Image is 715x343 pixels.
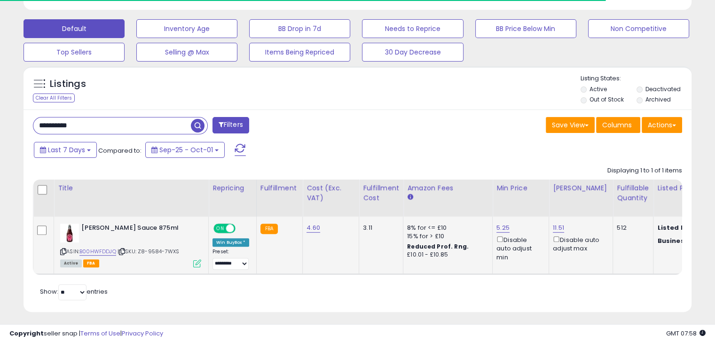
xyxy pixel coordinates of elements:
[306,223,320,233] a: 4.60
[60,259,82,267] span: All listings currently available for purchase on Amazon
[260,224,278,234] small: FBA
[362,43,463,62] button: 30 Day Decrease
[657,223,700,232] b: Listed Price:
[79,248,116,256] a: B00HWFDDJQ
[407,251,485,259] div: £10.01 - £10.85
[249,43,350,62] button: Items Being Repriced
[666,329,706,338] span: 2025-10-9 07:58 GMT
[617,183,649,203] div: Fulfillable Quantity
[407,232,485,241] div: 15% for > £10
[260,183,299,193] div: Fulfillment
[657,236,709,245] b: Business Price:
[9,329,44,338] strong: Copyright
[98,146,141,155] span: Compared to:
[58,183,204,193] div: Title
[33,94,75,102] div: Clear All Filters
[48,145,85,155] span: Last 7 Days
[607,166,682,175] div: Displaying 1 to 1 of 1 items
[9,329,163,338] div: seller snap | |
[553,223,564,233] a: 11.51
[617,224,646,232] div: 512
[145,142,225,158] button: Sep-25 - Oct-01
[362,19,463,38] button: Needs to Reprice
[553,183,609,193] div: [PERSON_NAME]
[407,242,469,250] b: Reduced Prof. Rng.
[81,224,196,235] b: [PERSON_NAME] Sauce 875ml
[407,193,413,202] small: Amazon Fees.
[60,224,201,266] div: ASIN:
[212,183,252,193] div: Repricing
[34,142,97,158] button: Last 7 Days
[136,19,237,38] button: Inventory Age
[588,19,689,38] button: Non Competitive
[306,183,355,203] div: Cost (Exc. VAT)
[234,225,249,233] span: OFF
[159,145,213,155] span: Sep-25 - Oct-01
[50,78,86,91] h5: Listings
[553,234,605,253] div: Disable auto adjust max
[122,329,163,338] a: Privacy Policy
[596,117,640,133] button: Columns
[24,19,125,38] button: Default
[645,85,680,93] label: Deactivated
[214,225,226,233] span: ON
[363,224,396,232] div: 3.11
[496,234,542,262] div: Disable auto adjust min
[589,85,607,93] label: Active
[80,329,120,338] a: Terms of Use
[475,19,576,38] button: BB Price Below Min
[645,95,670,103] label: Archived
[496,223,510,233] a: 5.25
[60,224,79,242] img: 317mxChb6CL._SL40_.jpg
[24,43,125,62] button: Top Sellers
[136,43,237,62] button: Selling @ Max
[496,183,545,193] div: Min Price
[407,224,485,232] div: 8% for <= £10
[212,238,249,247] div: Win BuyBox *
[118,248,179,255] span: | SKU: Z8-9584-7WXS
[249,19,350,38] button: BB Drop in 7d
[581,74,691,83] p: Listing States:
[40,287,108,296] span: Show: entries
[363,183,399,203] div: Fulfillment Cost
[407,183,488,193] div: Amazon Fees
[589,95,624,103] label: Out of Stock
[546,117,595,133] button: Save View
[602,120,632,130] span: Columns
[212,249,249,270] div: Preset:
[83,259,99,267] span: FBA
[212,117,249,133] button: Filters
[642,117,682,133] button: Actions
